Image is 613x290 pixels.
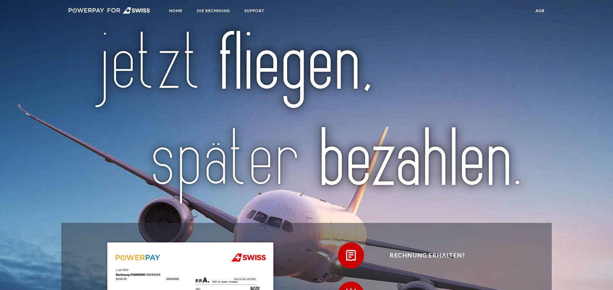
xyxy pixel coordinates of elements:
[239,5,270,17] a: SUPPORT
[191,5,236,17] a: DIE RECHNUNG
[530,5,550,17] a: agb
[343,247,359,264] img: qb_bill.svg
[68,7,150,14] img: logo-swiss-white.svg
[164,5,188,17] a: Home
[347,242,507,268] span: Rechnung erhalten?
[91,29,523,208] img: title-swiss_de.svg
[338,242,507,268] button: Rechnung erhalten?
